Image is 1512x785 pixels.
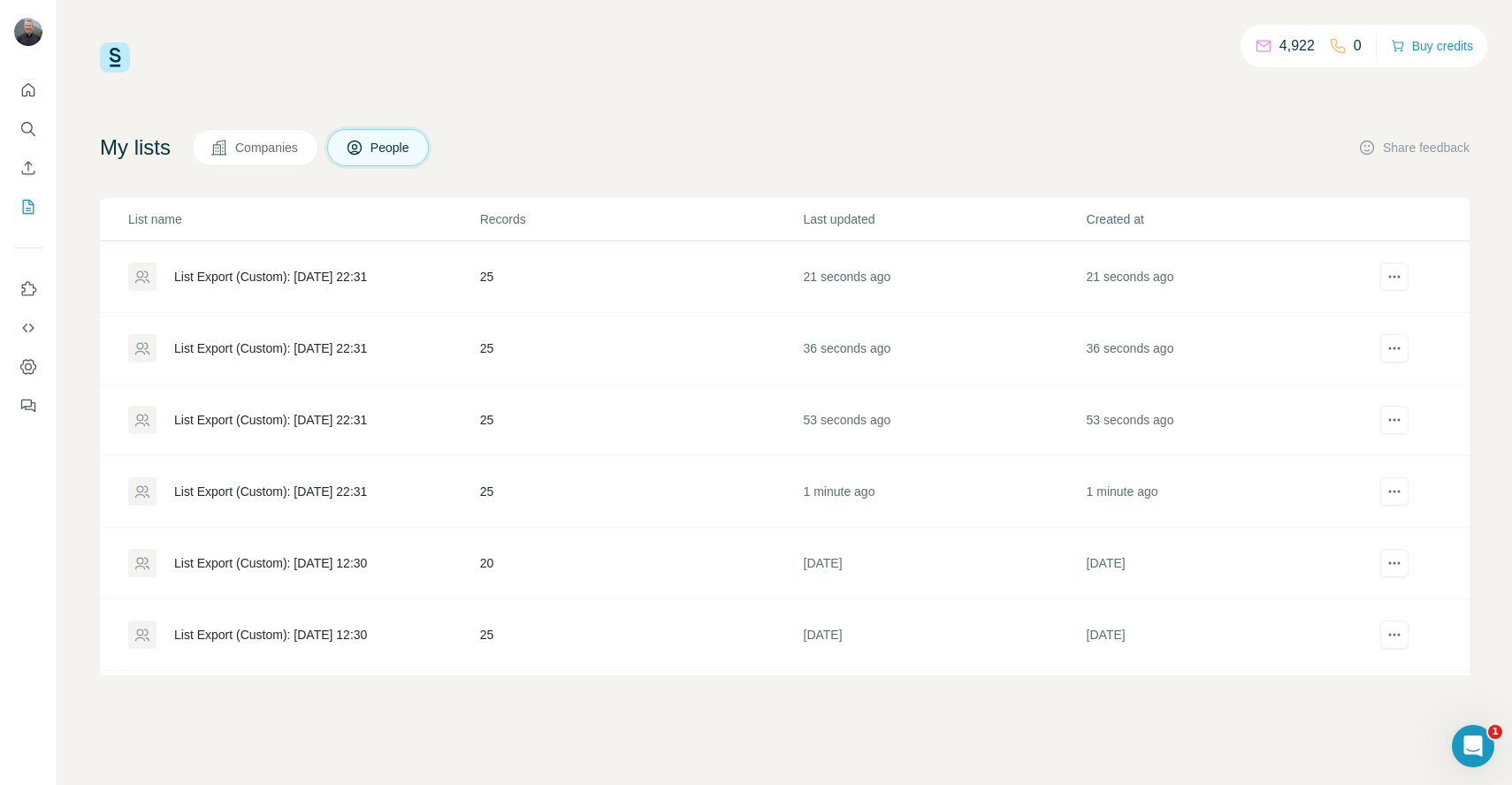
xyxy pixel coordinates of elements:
[479,456,803,528] td: 25
[1086,385,1369,456] td: 53 seconds ago
[803,241,1086,313] td: 21 seconds ago
[803,599,1086,671] td: [DATE]
[235,139,300,156] span: Companies
[100,133,171,162] h4: My lists
[1380,406,1409,434] button: actions
[803,528,1086,599] td: [DATE]
[479,528,803,599] td: 20
[1086,313,1369,385] td: 36 seconds ago
[14,113,42,145] button: Search
[1488,725,1502,739] span: 1
[370,139,411,156] span: People
[174,483,367,500] div: List Export (Custom): [DATE] 22:31
[1086,599,1369,671] td: [DATE]
[1380,263,1409,291] button: actions
[1380,621,1409,649] button: actions
[804,210,1085,228] p: Last updated
[479,599,803,671] td: 25
[1086,456,1369,528] td: 1 minute ago
[174,339,367,357] div: List Export (Custom): [DATE] 22:31
[14,74,42,106] button: Quick start
[14,312,42,344] button: Use Surfe API
[14,390,42,422] button: Feedback
[480,210,802,228] p: Records
[1358,139,1470,156] button: Share feedback
[1391,34,1473,58] button: Buy credits
[1086,241,1369,313] td: 21 seconds ago
[1452,725,1494,767] iframe: Intercom live chat
[14,273,42,305] button: Use Surfe on LinkedIn
[14,351,42,383] button: Dashboard
[803,671,1086,743] td: [DATE]
[803,385,1086,456] td: 53 seconds ago
[1380,549,1409,577] button: actions
[479,241,803,313] td: 25
[174,554,367,572] div: List Export (Custom): [DATE] 12:30
[14,191,42,223] button: My lists
[803,313,1086,385] td: 36 seconds ago
[1086,671,1369,743] td: [DATE]
[1380,334,1409,362] button: actions
[174,411,367,429] div: List Export (Custom): [DATE] 22:31
[128,210,478,228] p: List name
[1087,210,1368,228] p: Created at
[1279,35,1315,57] p: 4,922
[1354,35,1362,57] p: 0
[1086,528,1369,599] td: [DATE]
[100,42,130,72] img: Surfe Logo
[14,152,42,184] button: Enrich CSV
[479,671,803,743] td: 25
[14,18,42,46] img: Avatar
[479,313,803,385] td: 25
[479,385,803,456] td: 25
[1380,477,1409,506] button: actions
[803,456,1086,528] td: 1 minute ago
[174,626,367,644] div: List Export (Custom): [DATE] 12:30
[174,268,367,286] div: List Export (Custom): [DATE] 22:31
